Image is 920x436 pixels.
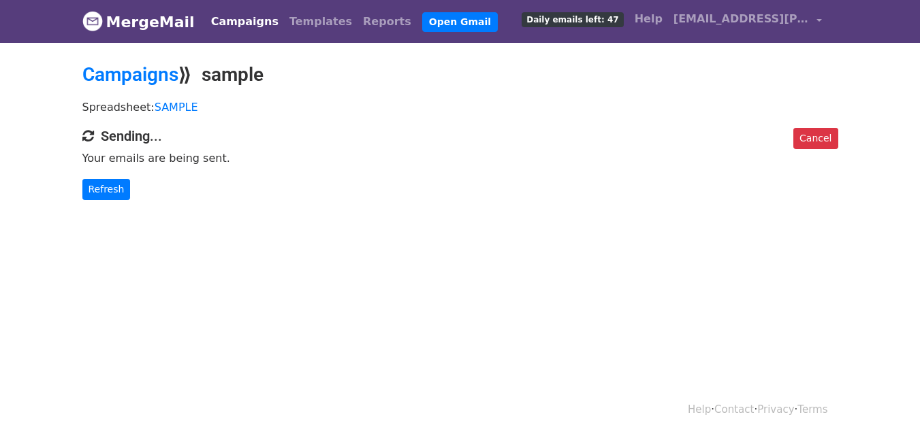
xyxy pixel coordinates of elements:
a: Help [688,403,711,416]
a: Reports [358,8,417,35]
a: Open Gmail [422,12,498,32]
a: Privacy [757,403,794,416]
p: Spreadsheet: [82,100,838,114]
img: MergeMail logo [82,11,103,31]
a: Help [629,5,668,33]
a: Daily emails left: 47 [516,5,629,33]
a: Templates [284,8,358,35]
a: Campaigns [206,8,284,35]
p: Your emails are being sent. [82,151,838,165]
a: Campaigns [82,63,178,86]
a: Terms [797,403,827,416]
h4: Sending... [82,128,838,144]
a: MergeMail [82,7,195,36]
a: SAMPLE [155,101,198,114]
span: [EMAIL_ADDRESS][PERSON_NAME][DOMAIN_NAME] [673,11,810,27]
a: Cancel [793,128,838,149]
h2: ⟫ sample [82,63,838,86]
a: Refresh [82,179,131,200]
a: Contact [714,403,754,416]
span: Daily emails left: 47 [522,12,623,27]
a: [EMAIL_ADDRESS][PERSON_NAME][DOMAIN_NAME] [668,5,827,37]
